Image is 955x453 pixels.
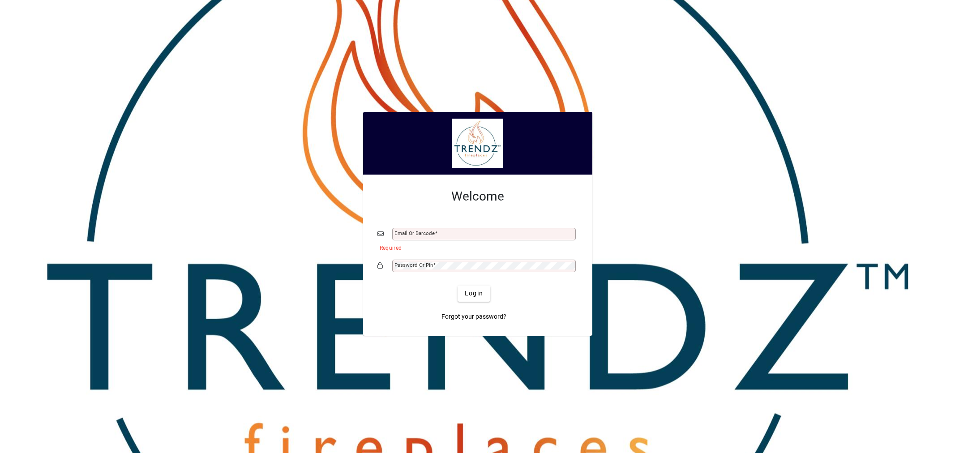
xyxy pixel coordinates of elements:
[441,312,506,321] span: Forgot your password?
[380,243,571,252] mat-error: Required
[394,262,433,268] mat-label: Password or Pin
[438,309,510,325] a: Forgot your password?
[394,230,435,236] mat-label: Email or Barcode
[458,286,490,302] button: Login
[465,289,483,298] span: Login
[377,189,578,204] h2: Welcome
